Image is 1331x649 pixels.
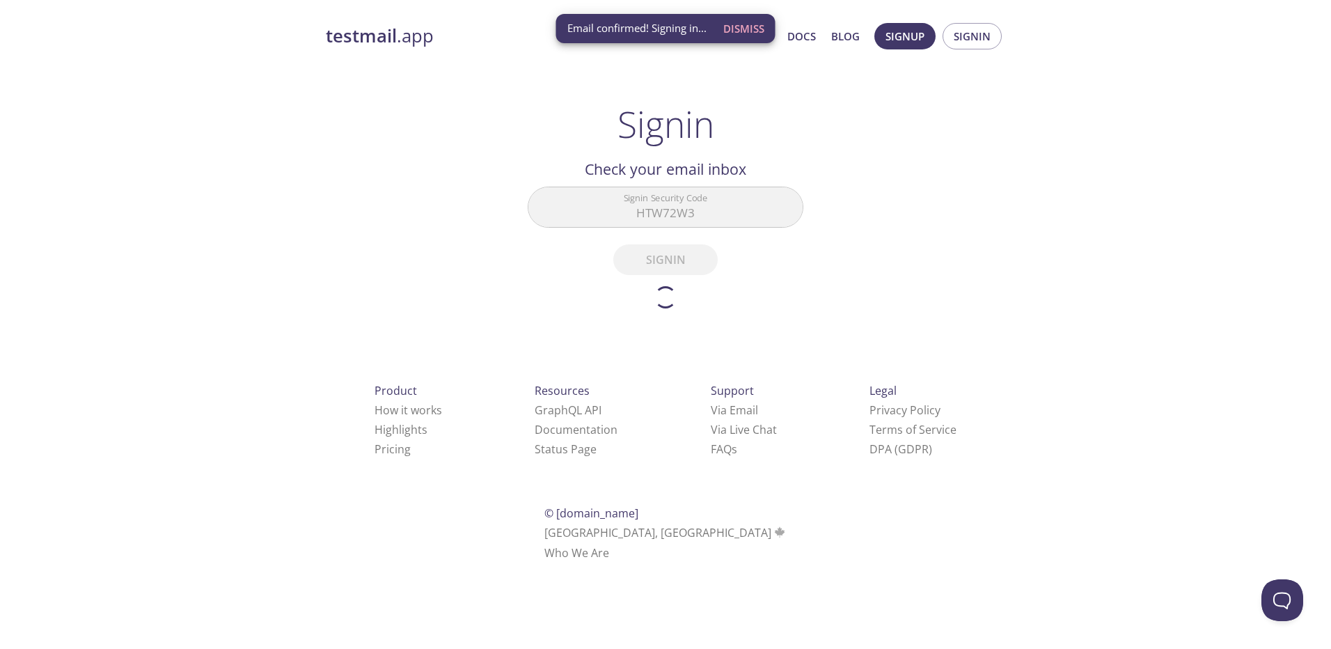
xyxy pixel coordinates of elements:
strong: testmail [326,24,397,48]
a: How it works [375,402,442,418]
h2: Check your email inbox [528,157,803,181]
span: Support [711,383,754,398]
button: Dismiss [718,15,770,42]
span: Resources [535,383,590,398]
h1: Signin [617,103,714,145]
a: testmail.app [326,24,653,48]
a: Highlights [375,422,427,437]
span: Signin [954,27,991,45]
span: [GEOGRAPHIC_DATA], [GEOGRAPHIC_DATA] [544,525,787,540]
a: Via Live Chat [711,422,777,437]
a: Blog [831,27,860,45]
a: DPA (GDPR) [869,441,932,457]
span: Product [375,383,417,398]
a: FAQ [711,441,737,457]
span: Dismiss [723,19,764,38]
a: Terms of Service [869,422,956,437]
span: Email confirmed! Signing in... [567,21,707,36]
a: Documentation [535,422,617,437]
span: Legal [869,383,897,398]
a: Pricing [375,441,411,457]
span: Signup [885,27,924,45]
button: Signin [943,23,1002,49]
a: GraphQL API [535,402,601,418]
button: Signup [874,23,936,49]
iframe: Help Scout Beacon - Open [1261,579,1303,621]
span: © [DOMAIN_NAME] [544,506,638,521]
a: Docs [787,27,816,45]
a: Privacy Policy [869,402,940,418]
a: Via Email [711,402,758,418]
a: Status Page [535,441,597,457]
span: s [732,441,737,457]
a: Who We Are [544,545,609,561]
